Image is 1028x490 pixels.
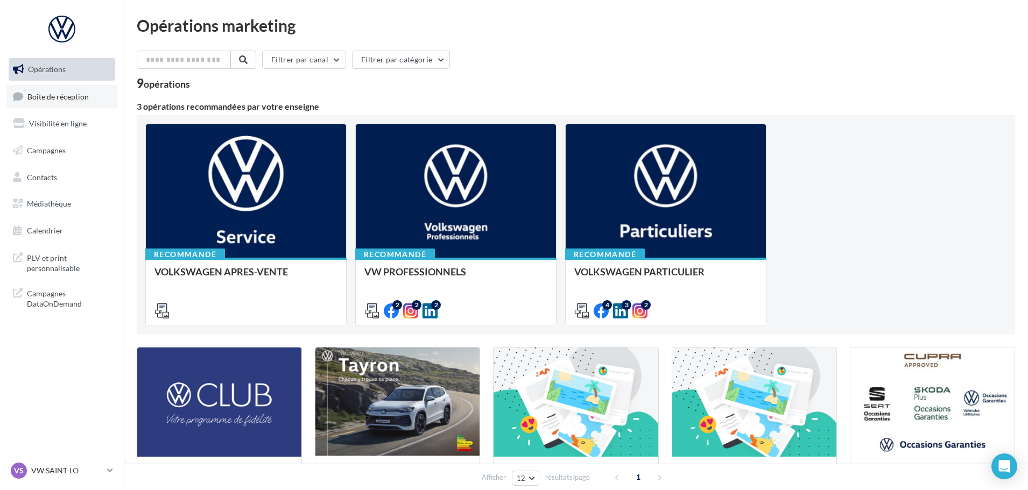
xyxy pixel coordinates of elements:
span: Visibilité en ligne [29,119,87,128]
button: 12 [512,471,539,486]
a: VS VW SAINT-LO [9,460,115,481]
div: opérations [144,79,190,89]
span: VS [14,465,24,476]
span: Calendrier [27,226,63,235]
div: Recommandé [355,248,435,260]
div: Open Intercom Messenger [991,453,1017,479]
span: Contacts [27,172,57,181]
div: 4 [602,300,612,310]
button: Filtrer par canal [262,51,346,69]
a: Boîte de réception [6,85,117,108]
div: 9 [137,77,190,89]
span: Campagnes DataOnDemand [27,286,111,309]
span: VOLKSWAGEN PARTICULIER [574,266,705,278]
a: Opérations [6,58,117,81]
p: VW SAINT-LO [31,465,103,476]
div: 2 [641,300,651,310]
a: Calendrier [6,219,117,242]
button: Filtrer par catégorie [352,51,450,69]
div: 3 opérations recommandées par votre enseigne [137,102,1015,111]
div: 2 [431,300,441,310]
span: VOLKSWAGEN APRES-VENTE [154,266,288,278]
div: 2 [412,300,421,310]
a: Visibilité en ligne [6,112,117,135]
a: Médiathèque [6,193,117,215]
a: Campagnes [6,139,117,162]
div: Opérations marketing [137,17,1015,33]
span: Boîte de réception [27,91,89,101]
div: Recommandé [145,248,225,260]
div: Recommandé [565,248,645,260]
span: VW PROFESSIONNELS [364,266,466,278]
div: 2 [392,300,402,310]
a: Campagnes DataOnDemand [6,282,117,314]
span: Campagnes [27,146,66,155]
a: Contacts [6,166,117,189]
span: Afficher [482,472,506,482]
div: 3 [622,300,631,310]
span: Opérations [28,65,66,74]
span: 12 [517,474,526,482]
span: résultats/page [545,472,590,482]
span: 1 [630,468,647,486]
span: PLV et print personnalisable [27,251,111,274]
span: Médiathèque [27,199,71,208]
a: PLV et print personnalisable [6,246,117,278]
